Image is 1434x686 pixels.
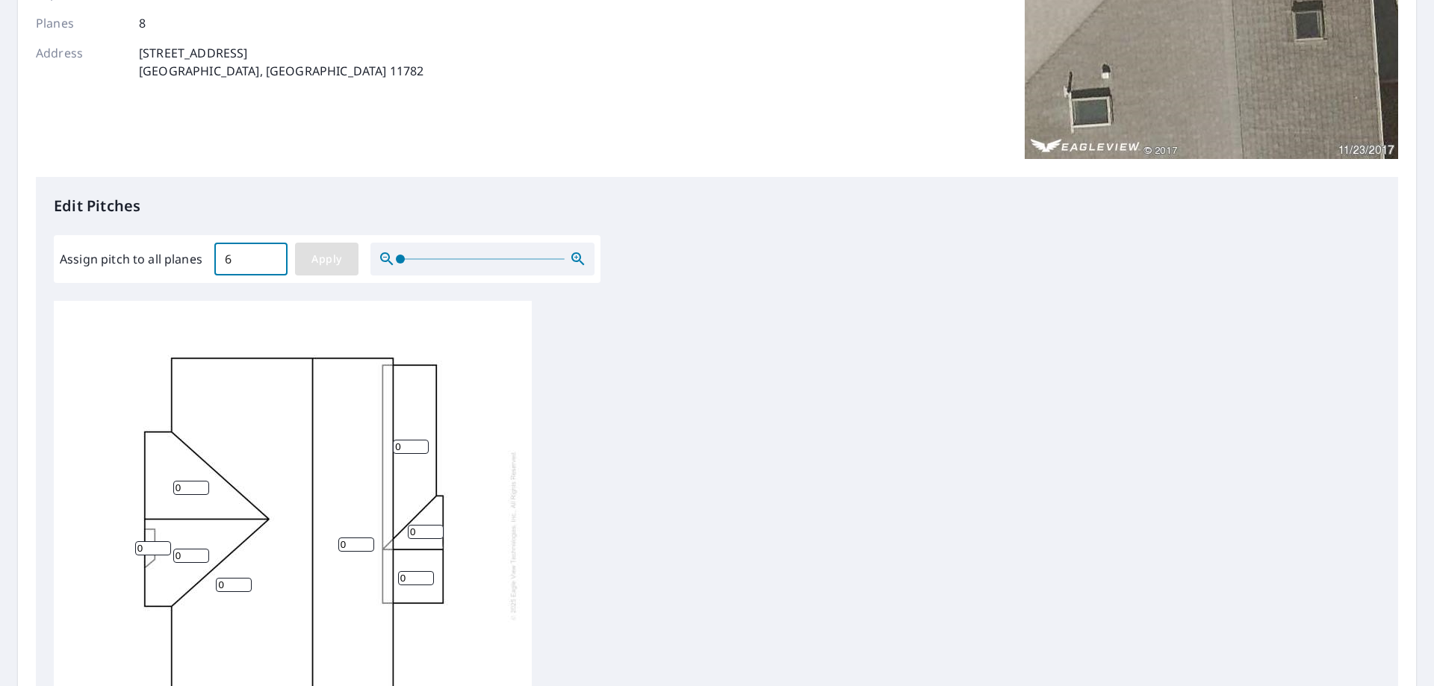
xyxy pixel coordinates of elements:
[36,14,125,32] p: Planes
[295,243,358,275] button: Apply
[60,250,202,268] label: Assign pitch to all planes
[54,195,1380,217] p: Edit Pitches
[36,44,125,80] p: Address
[307,250,347,269] span: Apply
[139,14,146,32] p: 8
[139,44,423,80] p: [STREET_ADDRESS] [GEOGRAPHIC_DATA], [GEOGRAPHIC_DATA] 11782
[214,238,288,280] input: 00.0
